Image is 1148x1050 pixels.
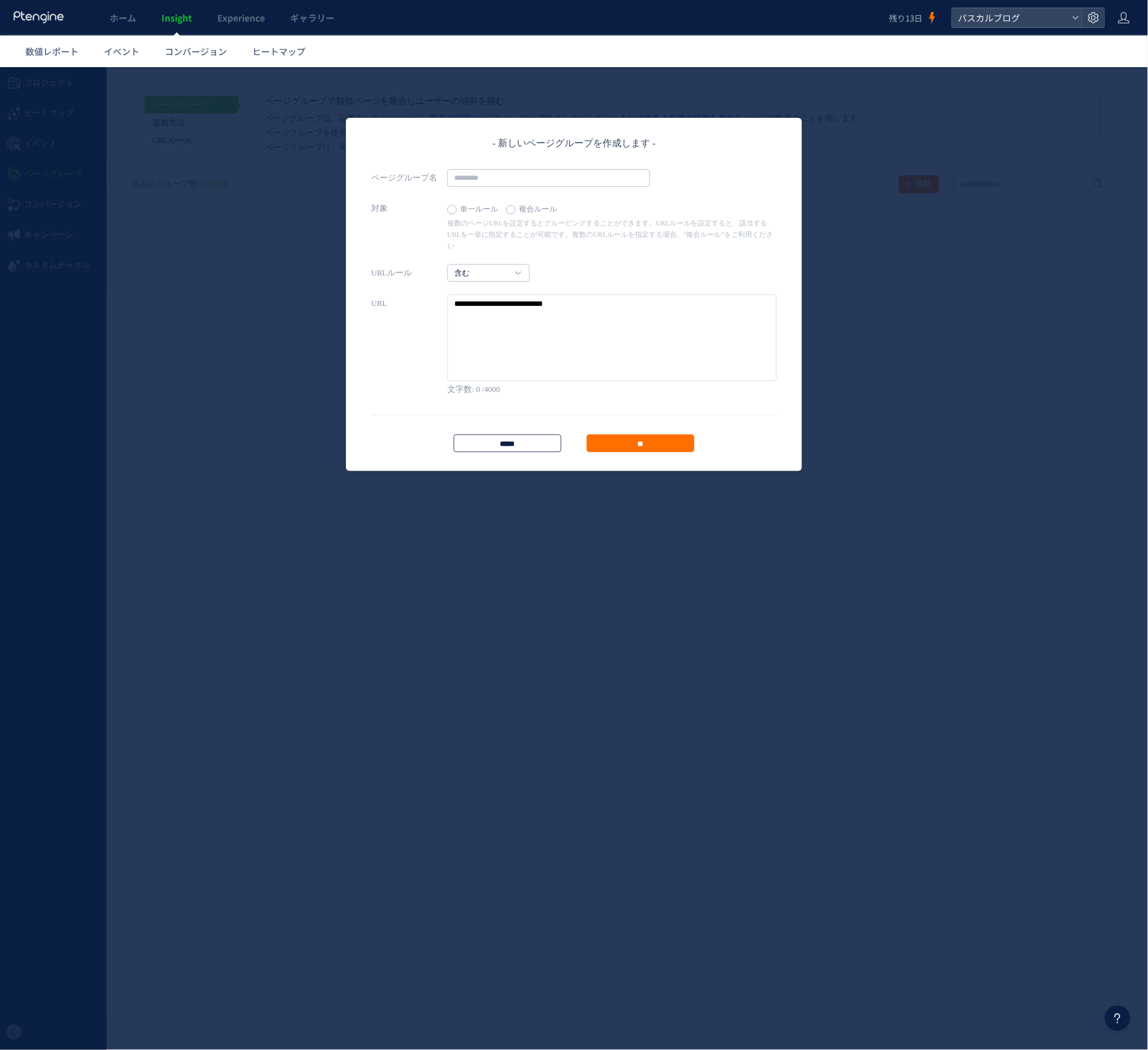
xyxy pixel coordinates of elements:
span: 数値レポート [25,45,79,58]
span: ホーム [110,11,136,24]
span: 0 [476,318,480,327]
p: 複数のページURLを設定するとグルーピングすることができます。URLルールを設定すると、該当するURLを一挙に指定することが可能です。複数のURLルールを指定する場合、”複合ルール”をご利用ください [447,150,777,184]
span: 残り13日 [889,12,922,24]
span: 文字数: [447,318,474,327]
span: ギャラリー [290,11,335,24]
label: 対象 [371,132,447,150]
label: URL [371,227,447,245]
span: ヒートマップ [252,45,305,58]
span: Experience [217,11,265,24]
label: 複合ルール [506,134,563,151]
a: 含む [454,201,509,212]
span: /4000 [482,318,501,327]
span: Insight [162,11,192,24]
header: - 新しいページグループを作成します - [371,70,777,83]
span: パスカルブログ [954,8,1067,27]
label: URLルール [371,197,447,215]
label: ページグループ名 [371,102,447,120]
span: イベント [104,45,139,58]
span: コンバージョン [165,45,227,58]
label: 単一ルール [447,134,504,151]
